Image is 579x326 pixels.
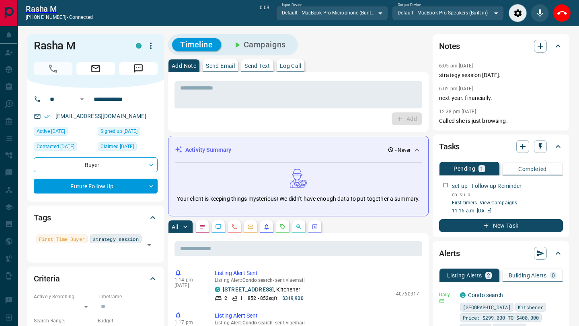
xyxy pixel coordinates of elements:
div: Criteria [34,269,158,288]
p: Log Call [280,63,301,69]
p: Your client is keeping things mysterious! We didn't have enough data to put together a summary. [177,195,420,203]
svg: Requests [279,224,286,230]
svg: Notes [199,224,205,230]
button: Open [144,239,155,251]
div: condos.ca [460,292,466,298]
div: Audio Settings [509,4,527,22]
div: Mute [531,4,549,22]
p: Listing Alert Sent [215,269,419,277]
svg: Email Verified [44,114,50,119]
span: Claimed [DATE] [101,143,134,151]
p: 12:38 pm [DATE] [439,109,476,114]
div: Default - MacBook Pro Microphone (Built-in) [276,6,388,20]
div: Fri Jul 19 2024 [34,127,94,138]
p: strategy session [DATE]. [439,71,563,79]
span: [GEOGRAPHIC_DATA] [463,303,511,311]
p: [DATE] [175,283,203,288]
h2: Criteria [34,272,60,285]
p: set up - Follow up Reminder [452,182,522,190]
p: 1:17 pm [175,320,203,325]
p: 0 [552,273,555,278]
span: strategy session [93,235,139,243]
a: [STREET_ADDRESS] [223,286,274,293]
svg: Calls [231,224,238,230]
p: 1 [480,166,483,171]
div: Future Follow Up [34,179,158,194]
p: Search Range: [34,317,94,324]
button: Timeline [172,38,221,51]
div: Thu Dec 12 2024 [98,142,158,153]
p: $319,900 [282,295,304,302]
p: 852 - 852 sqft [248,295,277,302]
p: Timeframe: [98,293,158,300]
div: Alerts [439,244,563,263]
p: [PHONE_NUMBER] - [26,14,93,21]
span: Signed up [DATE] [101,127,138,135]
h2: Tasks [439,140,460,153]
p: 2 [224,295,227,302]
button: Open [77,94,87,104]
p: , Kitchener [223,285,301,294]
button: Campaigns [224,38,294,51]
svg: Email [439,298,445,304]
p: 6:02 pm [DATE] [439,86,473,92]
span: Condo search [242,277,273,283]
p: Listing Alerts [447,273,482,278]
p: 1 [240,295,243,302]
label: Output Device [398,2,421,8]
p: next year. financially. [439,94,563,102]
span: connected [69,14,93,20]
label: Input Device [282,2,302,8]
p: cb. su la [452,191,563,198]
p: 6:05 pm [DATE] [439,63,473,69]
p: Listing Alert : - sent via email [215,320,419,326]
p: Completed [518,166,547,172]
a: First timers- View Campaigns [452,200,517,206]
span: Email [76,62,115,75]
h1: Rasha M [34,39,124,52]
p: Pending [454,166,475,171]
p: 0:03 [260,4,269,22]
p: Send Text [244,63,270,69]
p: - Never [395,147,411,154]
svg: Agent Actions [312,224,318,230]
p: Listing Alert Sent [215,312,419,320]
span: Active [DATE] [37,127,65,135]
div: condos.ca [215,287,220,292]
p: 11:16 a.m. [DATE] [452,207,563,214]
h2: Notes [439,40,460,53]
div: condos.ca [136,43,142,49]
a: [EMAIL_ADDRESS][DOMAIN_NAME] [55,113,146,119]
svg: Opportunities [296,224,302,230]
p: 2 [487,273,490,278]
span: Kitchener [518,303,543,311]
span: Contacted [DATE] [37,143,74,151]
span: Price: $299,000 TO $400,000 [463,314,539,322]
h2: Tags [34,211,51,224]
p: Daily [439,291,455,298]
div: Tue Jan 21 2025 [34,142,94,153]
div: Default - MacBook Pro Speakers (Built-in) [392,6,504,20]
span: First Time Buyer [39,235,85,243]
a: Condo search [468,292,503,298]
div: Notes [439,37,563,56]
div: Wed Dec 14 2022 [98,127,158,138]
p: Called she is just browsing. [439,117,563,125]
button: New Task [439,219,563,232]
p: Building Alerts [509,273,547,278]
div: End Call [553,4,571,22]
span: Message [119,62,158,75]
div: Tags [34,208,158,227]
p: Send Email [206,63,235,69]
p: All [172,224,178,230]
svg: Emails [247,224,254,230]
a: Rasha M [26,4,93,14]
div: Activity Summary- Never [175,143,422,157]
p: Add Note [172,63,196,69]
p: Activity Summary [185,146,231,154]
span: Call [34,62,72,75]
h2: Alerts [439,247,460,260]
svg: Lead Browsing Activity [215,224,222,230]
div: Buyer [34,157,158,172]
